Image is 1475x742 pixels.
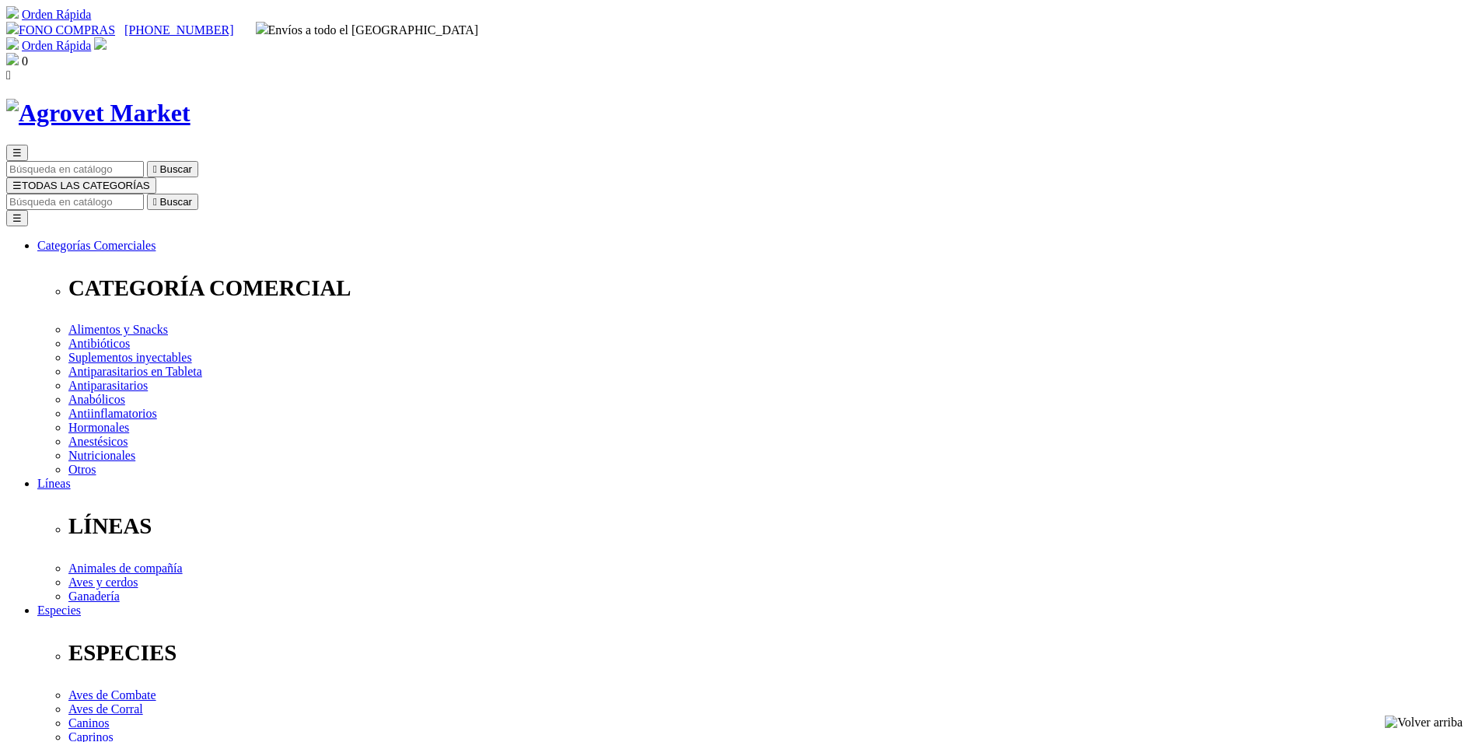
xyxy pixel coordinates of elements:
a: Hormonales [68,421,129,434]
a: Nutricionales [68,449,135,462]
p: CATEGORÍA COMERCIAL [68,275,1469,301]
a: Especies [37,604,81,617]
span: 0 [22,54,28,68]
img: shopping-bag.svg [6,53,19,65]
i:  [153,196,157,208]
i:  [153,163,157,175]
button: ☰ [6,145,28,161]
a: Aves y cerdos [68,576,138,589]
img: shopping-cart.svg [6,37,19,50]
input: Buscar [6,194,144,210]
a: Ganadería [68,590,120,603]
a: Antiparasitarios [68,379,148,392]
button: ☰ [6,210,28,226]
input: Buscar [6,161,144,177]
span: ☰ [12,147,22,159]
a: Líneas [37,477,71,490]
a: Animales de compañía [68,562,183,575]
a: Aves de Corral [68,702,143,716]
img: Volver arriba [1385,716,1463,730]
span: Buscar [160,163,192,175]
a: Acceda a su cuenta de cliente [94,39,107,52]
span: ☰ [12,180,22,191]
a: [PHONE_NUMBER] [124,23,233,37]
button:  Buscar [147,161,198,177]
button: ☰TODAS LAS CATEGORÍAS [6,177,156,194]
a: Anabólicos [68,393,125,406]
a: Antiinflamatorios [68,407,157,420]
img: Agrovet Market [6,99,190,128]
a: Antibióticos [68,337,130,350]
a: Orden Rápida [22,8,91,21]
p: LÍNEAS [68,513,1469,539]
a: Caninos [68,716,109,730]
i:  [6,68,11,82]
a: Antiparasitarios en Tableta [68,365,202,378]
a: Anestésicos [68,435,128,448]
a: Aves de Combate [68,688,156,702]
a: FONO COMPRAS [6,23,115,37]
a: Orden Rápida [22,39,91,52]
a: Otros [68,463,96,476]
span: Envíos a todo el [GEOGRAPHIC_DATA] [256,23,479,37]
button:  Buscar [147,194,198,210]
p: ESPECIES [68,640,1469,666]
img: delivery-truck.svg [256,22,268,34]
img: user.svg [94,37,107,50]
a: Suplementos inyectables [68,351,192,364]
img: shopping-cart.svg [6,6,19,19]
a: Categorías Comerciales [37,239,156,252]
span: Buscar [160,196,192,208]
img: phone.svg [6,22,19,34]
a: Alimentos y Snacks [68,323,168,336]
